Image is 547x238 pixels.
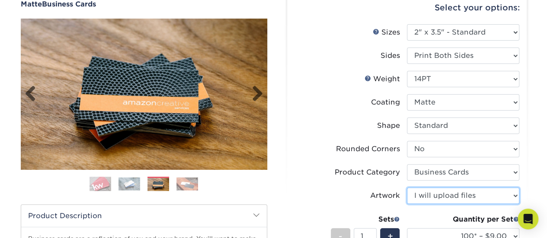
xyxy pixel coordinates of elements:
div: Coating [371,97,400,108]
div: Weight [365,74,400,84]
div: Sets [331,214,400,225]
div: Shape [377,121,400,131]
img: Business Cards 01 [90,173,111,195]
div: Sides [381,51,400,61]
img: Matte 03 [21,19,267,170]
img: Business Cards 02 [118,177,140,190]
div: Artwork [370,190,400,201]
div: Product Category [335,167,400,178]
h2: Product Description [21,205,267,227]
img: Business Cards 04 [176,177,198,190]
div: Quantity per Set [407,214,519,225]
div: Open Intercom Messenger [518,209,538,229]
img: Business Cards 03 [147,178,169,191]
div: Sizes [373,27,400,38]
div: Rounded Corners [336,144,400,154]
